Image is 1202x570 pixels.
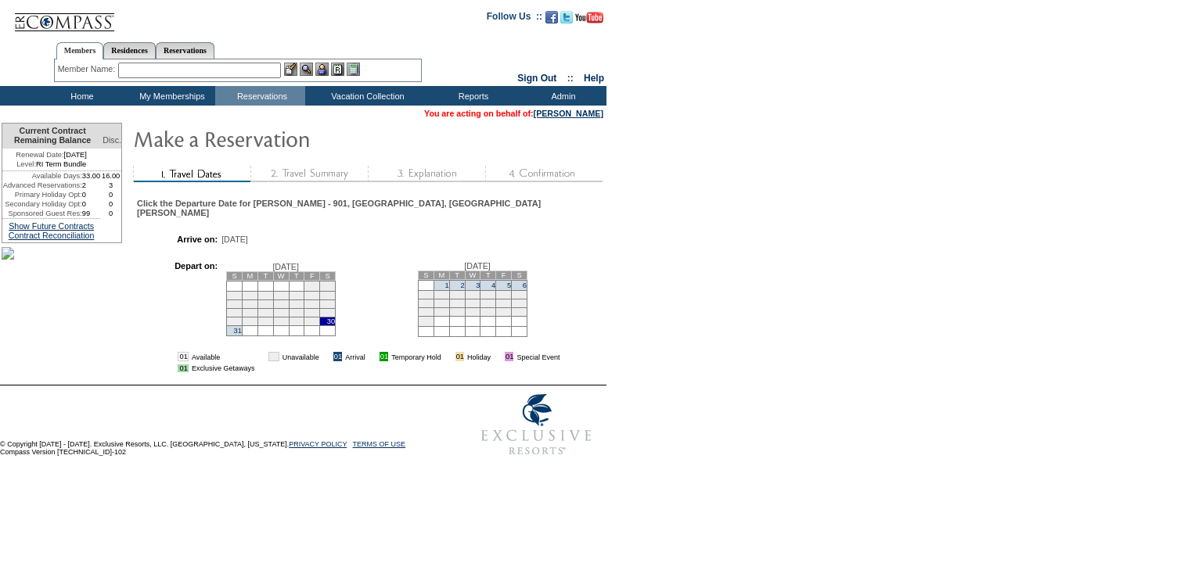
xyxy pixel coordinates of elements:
td: 15 [304,299,320,308]
td: 99 [82,209,101,218]
td: 27 [512,307,527,316]
td: 01 [455,352,464,361]
span: :: [567,73,574,84]
td: S [320,271,336,280]
td: S [227,271,243,280]
a: Show Future Contracts [9,221,94,231]
td: 0 [82,190,101,199]
img: Subscribe to our YouTube Channel [575,12,603,23]
td: 23 [449,307,465,316]
img: b_calculator.gif [347,63,360,76]
td: 18 [243,308,258,317]
img: step3_state1.gif [368,166,485,182]
td: My Memberships [125,86,215,106]
td: 3 [100,181,121,190]
td: Temporary Hold [391,352,441,361]
td: Unavailable [283,352,319,361]
td: W [273,271,289,280]
img: i.gif [322,353,330,360]
td: 14 [289,299,304,308]
td: Current Contract Remaining Balance [2,124,100,149]
td: 21 [419,307,434,316]
td: 19 [496,299,512,307]
img: Impersonate [315,63,329,76]
a: 6 [523,281,527,289]
td: 28 [419,316,434,326]
td: 0 [82,199,101,209]
img: i.gif [369,353,376,360]
td: Secondary Holiday Opt: [2,199,82,209]
span: [DATE] [221,235,248,244]
a: Sign Out [517,73,556,84]
img: step1_state2.gif [133,166,250,182]
td: Admin [516,86,606,106]
td: 23 [320,308,336,317]
td: Vacation Collection [305,86,426,106]
a: Become our fan on Facebook [545,16,558,25]
img: Exclusive Resorts [466,385,606,464]
td: Arrive on: [145,235,218,244]
td: 13 [273,299,289,308]
td: 12 [496,290,512,299]
td: 20 [273,308,289,317]
td: Special Event [516,352,560,361]
img: Reservations [331,63,344,76]
td: M [434,271,449,279]
td: 20 [512,299,527,307]
td: 24 [465,307,480,316]
td: Available Days: [2,171,82,181]
div: Click the Departure Date for [PERSON_NAME] - 901, [GEOGRAPHIC_DATA], [GEOGRAPHIC_DATA][PERSON_NAME] [137,199,601,217]
td: 10 [465,290,480,299]
td: 5 [257,291,273,299]
td: 0 [100,209,121,218]
td: 11 [480,290,496,299]
td: S [419,271,434,279]
td: 25 [243,317,258,325]
td: 21 [289,308,304,317]
td: 15 [434,299,449,307]
td: Arrival [345,352,365,361]
td: 22 [434,307,449,316]
a: 2 [460,281,464,289]
a: Contract Reconciliation [9,231,95,240]
td: F [304,271,320,280]
td: 16 [449,299,465,307]
td: 7 [289,291,304,299]
span: Level: [16,160,36,169]
a: Reservations [156,42,214,59]
a: Help [584,73,604,84]
td: 24 [227,317,243,325]
span: You are acting on behalf of: [424,109,603,118]
td: 3 [227,291,243,299]
td: Reservations [215,86,305,106]
td: 17 [227,308,243,317]
td: 01 [178,364,188,372]
td: Primary Holiday Opt: [2,190,82,199]
td: 26 [257,317,273,325]
td: 16.00 [100,171,121,181]
td: F [496,271,512,279]
a: PRIVACY POLICY [289,440,347,448]
img: Make Reservation [133,123,446,154]
td: 29 [304,317,320,325]
a: 5 [507,281,511,289]
td: RI Term Bundle [2,160,100,171]
td: Reports [426,86,516,106]
a: 31 [234,327,242,335]
td: 19 [257,308,273,317]
td: 9 [320,291,336,299]
td: 0 [100,199,121,209]
td: 0 [100,190,121,199]
td: Depart on: [145,261,218,341]
td: 26 [496,307,512,316]
td: T [289,271,304,280]
img: step2_state1.gif [250,166,368,182]
td: 16 [320,299,336,308]
td: 17 [465,299,480,307]
td: 01 [178,352,188,361]
td: 9 [449,290,465,299]
td: 14 [419,299,434,307]
a: TERMS OF USE [353,440,406,448]
td: 30 [320,317,336,325]
td: 7 [419,290,434,299]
